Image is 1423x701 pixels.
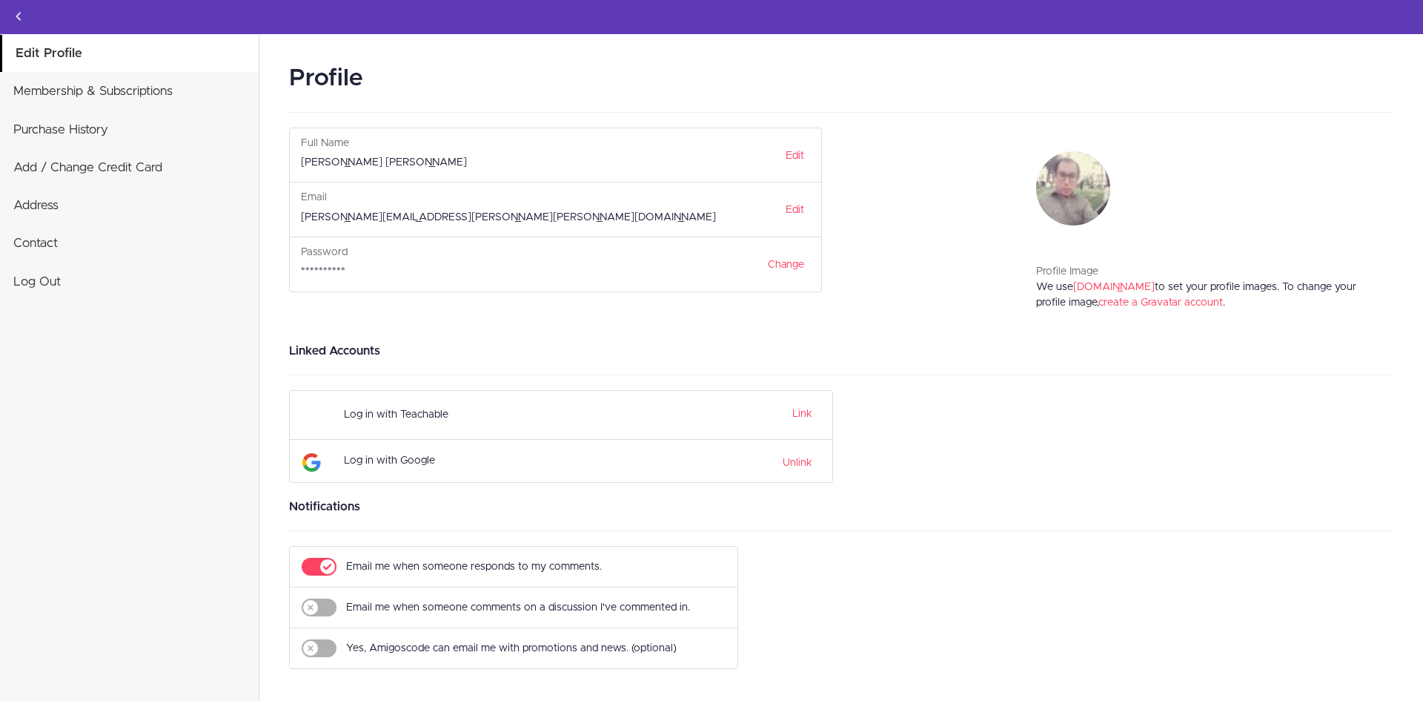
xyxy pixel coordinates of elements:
form: Email me when someone comments on a discussion I've commented in. [301,593,726,622]
label: [PERSON_NAME][EMAIL_ADDRESS][PERSON_NAME][PERSON_NAME][DOMAIN_NAME] [301,210,716,226]
div: Log in with Teachable [344,401,680,429]
a: Edit [776,197,814,223]
a: Change [758,252,814,277]
div: Log in with Google [344,447,680,475]
img: Google Logo [302,453,321,472]
a: Edit Profile [2,35,259,72]
h3: Linked Accounts [289,342,1393,360]
button: Link [788,404,812,423]
a: create a Gravatar account [1098,297,1223,308]
a: [DOMAIN_NAME] [1073,282,1155,292]
div: We use to set your profile images. To change your profile image, . [1036,280,1382,327]
label: Email [301,190,327,205]
h3: Notifications [289,498,1393,516]
form: Email me when someone responds to my comments. [301,553,726,581]
svg: Back to courses [10,7,27,25]
a: Link [792,409,812,419]
a: Unlink [783,453,812,470]
label: [PERSON_NAME] [PERSON_NAME] [301,155,467,171]
label: Full Name [301,136,349,151]
form: Yes, Amigoscode can email me with promotions and news. (optional) [301,634,726,662]
div: Profile Image [1036,264,1382,280]
h2: Profile [289,61,1393,97]
a: Edit [776,143,814,168]
img: jose.fiengo.vega@gmail.com [1036,151,1110,226]
label: Password [301,245,348,260]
